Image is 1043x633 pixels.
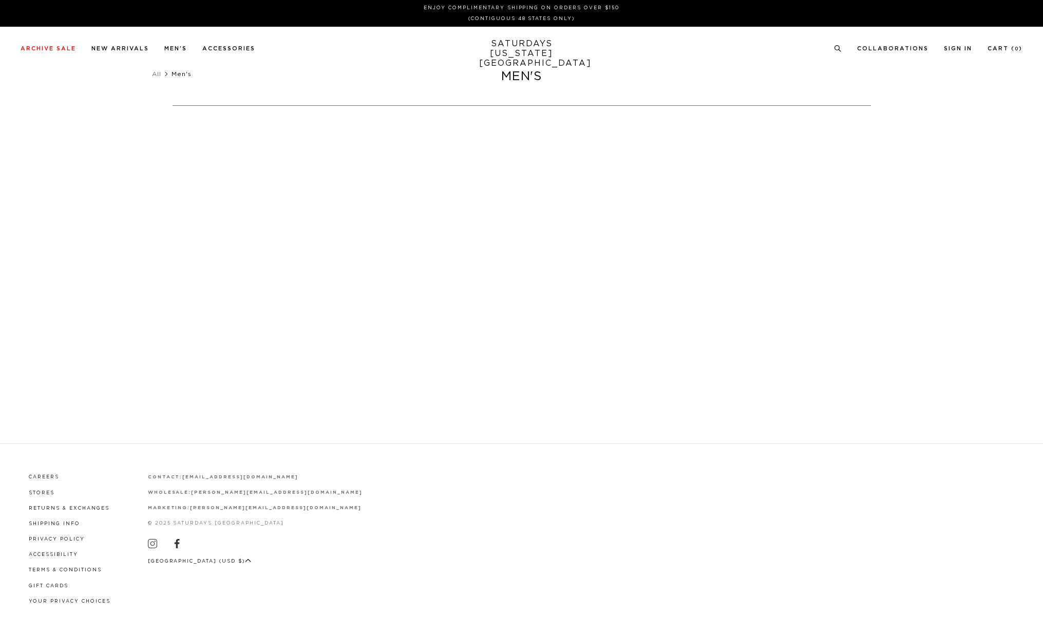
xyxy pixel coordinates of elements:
a: Collaborations [857,46,928,51]
a: Terms & Conditions [29,568,102,572]
small: 0 [1015,47,1019,51]
span: Men's [172,71,192,77]
a: Gift Cards [29,584,68,588]
a: Men's [164,46,187,51]
a: New Arrivals [91,46,149,51]
a: Careers [29,475,59,479]
p: (Contiguous 48 States Only) [25,15,1018,23]
strong: marketing: [148,506,191,510]
strong: contact: [148,475,183,479]
a: [PERSON_NAME][EMAIL_ADDRESS][DOMAIN_NAME] [190,506,361,510]
a: Archive Sale [21,46,76,51]
a: Your privacy choices [29,599,110,604]
button: [GEOGRAPHIC_DATA] (USD $) [148,557,252,565]
a: [PERSON_NAME][EMAIL_ADDRESS][DOMAIN_NAME] [191,490,362,495]
a: All [152,71,161,77]
a: Accessibility [29,552,78,557]
a: Cart (0) [988,46,1022,51]
p: © 2025 Saturdays [GEOGRAPHIC_DATA] [148,519,363,527]
a: SATURDAYS[US_STATE][GEOGRAPHIC_DATA] [479,39,564,68]
strong: wholesale: [148,490,192,495]
p: Enjoy Complimentary Shipping on Orders Over $150 [25,4,1018,12]
a: Sign In [944,46,972,51]
a: Accessories [202,46,255,51]
a: Returns & Exchanges [29,506,109,511]
a: [EMAIL_ADDRESS][DOMAIN_NAME] [182,475,298,479]
a: Shipping Info [29,522,80,526]
a: Stores [29,491,54,495]
a: Privacy Policy [29,537,85,542]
